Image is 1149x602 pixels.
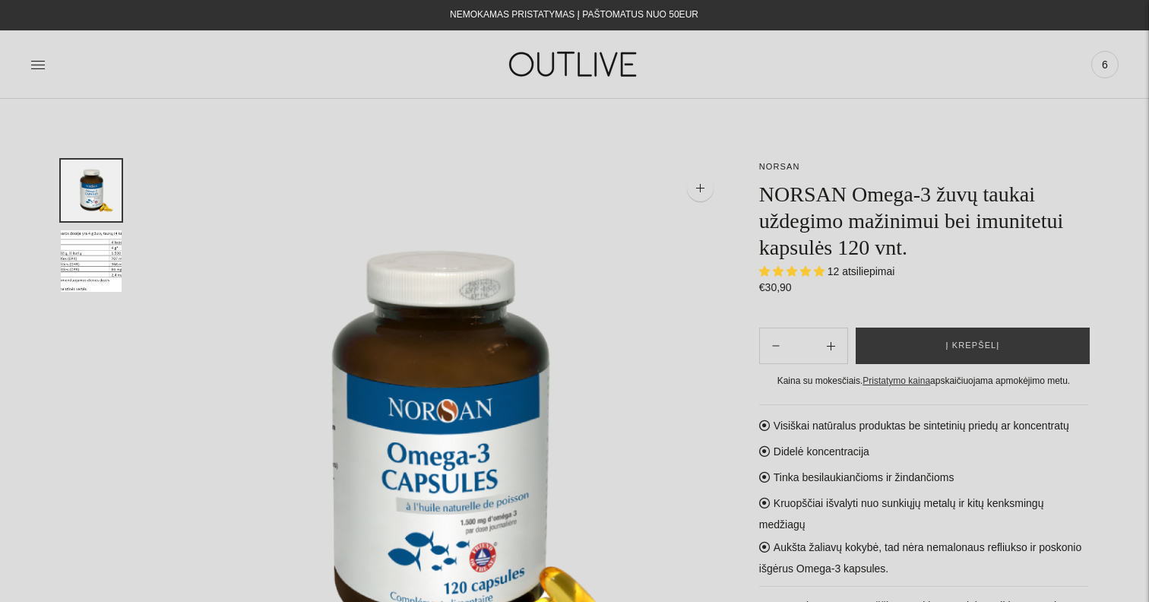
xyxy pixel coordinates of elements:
button: Translation missing: en.general.accessibility.image_thumbail [61,230,122,292]
span: 4.92 stars [759,265,828,277]
span: 12 atsiliepimai [828,265,895,277]
div: NEMOKAMAS PRISTATYMAS Į PAŠTOMATUS NUO 50EUR [450,6,698,24]
img: OUTLIVE [480,38,669,90]
div: Kaina su mokesčiais. apskaičiuojama apmokėjimo metu. [759,373,1088,389]
span: 6 [1094,54,1116,75]
span: €30,90 [759,281,792,293]
button: Add product quantity [760,328,792,364]
span: Į krepšelį [946,338,1000,353]
a: NORSAN [759,162,800,171]
input: Product quantity [792,335,815,357]
button: Subtract product quantity [815,328,847,364]
button: Į krepšelį [856,328,1090,364]
a: 6 [1091,48,1119,81]
button: Translation missing: en.general.accessibility.image_thumbail [61,160,122,221]
h1: NORSAN Omega-3 žuvų taukai uždegimo mažinimui bei imunitetui kapsulės 120 vnt. [759,181,1088,261]
a: Pristatymo kaina [863,375,930,386]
